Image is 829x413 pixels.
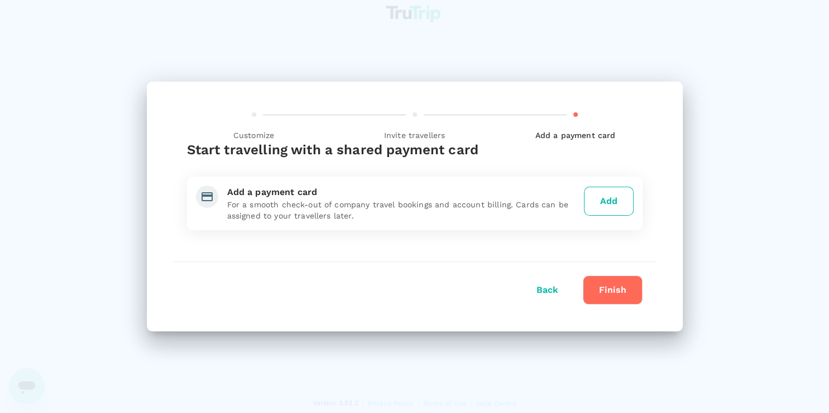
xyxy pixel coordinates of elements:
[583,276,643,305] button: Finish
[584,187,634,216] button: Add
[227,186,579,199] div: Add a payment card
[521,276,574,304] button: Back
[178,130,330,141] span: Customize
[500,130,651,141] span: Add a payment card
[339,130,491,141] span: Invite travellers
[196,186,218,208] img: add-payment-card
[187,141,643,159] div: Start travelling with a shared payment card
[227,199,579,221] p: For a smooth check-out of company travel bookings and account billing. Cards can be assigned to y...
